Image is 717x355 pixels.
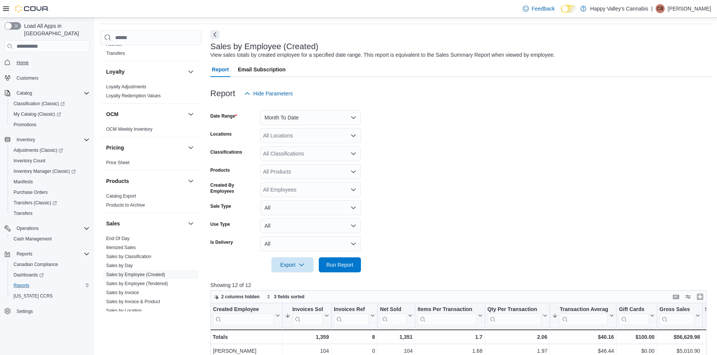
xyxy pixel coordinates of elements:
a: Transfers (Classic) [8,198,93,208]
div: $100.00 [619,332,655,341]
span: Load All Apps in [GEOGRAPHIC_DATA] [21,22,90,37]
div: Loyalty [100,82,201,103]
a: Dashboards [8,270,93,280]
button: All [260,236,361,251]
div: Invoices Ref [334,306,369,313]
span: Inventory Manager (Classic) [14,168,76,174]
a: Loyalty Redemption Values [106,93,161,98]
a: Inventory Manager (Classic) [8,166,93,177]
span: Hide Parameters [253,90,293,97]
div: Net Sold [380,306,406,313]
nav: Complex example [5,54,90,336]
label: Is Delivery [210,239,233,245]
h3: Pricing [106,144,124,151]
a: Customers [14,74,41,83]
button: Reports [14,249,35,258]
button: Inventory [14,135,38,144]
div: 1,359 [285,332,329,341]
button: Invoices Sold [285,306,329,325]
button: Canadian Compliance [8,259,93,270]
button: Sales [106,220,185,227]
span: Reports [11,281,90,290]
button: OCM [186,110,195,119]
p: Happy Valley's Cannabis [590,4,648,13]
a: OCM Weekly Inventory [106,127,152,132]
button: Home [2,57,93,68]
span: Canadian Compliance [11,260,90,269]
span: Customers [14,73,90,83]
span: Sales by Employee (Created) [106,272,165,278]
label: Created By Employees [210,182,257,194]
button: Gift Cards [619,306,655,325]
div: Items Per Transaction [417,306,476,313]
a: Sales by Invoice [106,290,139,295]
button: [US_STATE] CCRS [8,291,93,301]
span: Dashboards [11,270,90,279]
button: Qty Per Transaction [487,306,547,325]
div: $56,629.98 [659,332,700,341]
label: Classifications [210,149,242,155]
span: CB [657,4,664,13]
a: My Catalog (Classic) [11,110,64,119]
button: Gross Sales [659,306,700,325]
div: View sales totals by created employee for a specified date range. This report is equivalent to th... [210,51,555,59]
span: Loyalty Adjustments [106,84,146,90]
span: Inventory Manager (Classic) [11,167,90,176]
a: Inventory Manager (Classic) [11,167,79,176]
button: Hide Parameters [241,86,296,101]
a: Cash Management [11,234,55,243]
a: Manifests [11,177,36,186]
h3: OCM [106,110,119,118]
h3: Report [210,89,235,98]
span: Adjustments (Classic) [14,147,63,153]
span: Manifests [11,177,90,186]
button: Operations [14,224,42,233]
span: End Of Day [106,236,129,242]
p: Showing 12 of 12 [210,281,712,289]
a: Sales by Day [106,263,133,268]
button: Open list of options [350,151,356,157]
a: Classification (Classic) [11,99,68,108]
div: Gross Sales [659,306,694,325]
span: Catalog Export [106,193,136,199]
a: Sales by Location [106,308,142,313]
button: All [260,200,361,215]
span: Settings [14,307,90,316]
button: Created Employee [213,306,280,325]
h3: Sales [106,220,120,227]
a: End Of Day [106,236,129,241]
a: Purchase Orders [11,188,51,197]
span: Reports [17,251,32,257]
span: Manifests [14,179,33,185]
span: Transfers [106,50,125,56]
span: Run Report [326,261,353,269]
span: Washington CCRS [11,292,90,301]
span: Operations [14,224,90,233]
div: Invoices Sold [292,306,323,313]
a: Sales by Classification [106,254,151,259]
span: Feedback [532,5,555,12]
a: Canadian Compliance [11,260,61,269]
span: 3 fields sorted [274,294,304,300]
button: Catalog [14,89,35,98]
button: Pricing [186,143,195,152]
button: Run Report [319,257,361,272]
span: Home [17,60,29,66]
a: Itemized Sales [106,245,136,250]
div: Products [100,192,201,213]
span: Catalog [17,90,32,96]
a: Adjustments (Classic) [11,146,66,155]
button: Loyalty [106,68,185,76]
span: Dashboards [14,272,44,278]
a: Transfers [106,51,125,56]
span: My Catalog (Classic) [11,110,90,119]
button: Customers [2,73,93,83]
label: Products [210,167,230,173]
span: Reports [14,249,90,258]
span: Canadian Compliance [14,261,58,267]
